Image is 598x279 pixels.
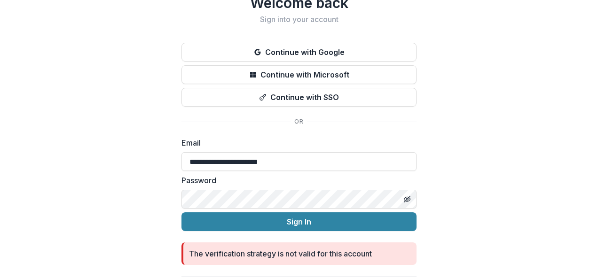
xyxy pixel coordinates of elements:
[181,137,411,148] label: Email
[181,65,417,84] button: Continue with Microsoft
[181,212,417,231] button: Sign In
[181,88,417,107] button: Continue with SSO
[181,43,417,62] button: Continue with Google
[181,175,411,186] label: Password
[400,192,415,207] button: Toggle password visibility
[189,248,372,259] div: The verification strategy is not valid for this account
[181,15,417,24] h2: Sign into your account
